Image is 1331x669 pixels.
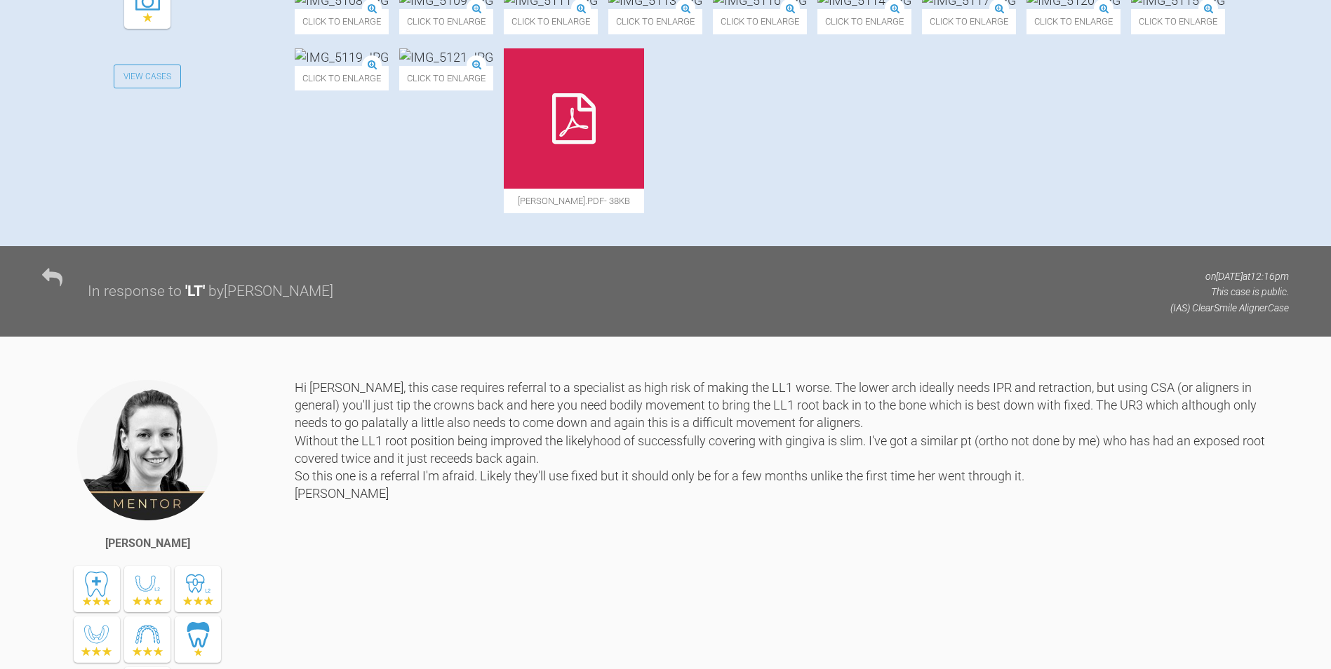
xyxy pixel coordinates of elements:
span: Click to enlarge [295,9,389,34]
span: Click to enlarge [922,9,1016,34]
p: (IAS) ClearSmile Aligner Case [1170,300,1289,316]
p: This case is public. [1170,284,1289,299]
span: Click to enlarge [713,9,807,34]
span: Click to enlarge [1026,9,1121,34]
span: Click to enlarge [608,9,702,34]
a: View Cases [114,65,181,88]
span: [PERSON_NAME].pdf - 38KB [504,189,644,213]
p: on [DATE] at 12:16pm [1170,269,1289,284]
div: ' LT ' [185,280,205,304]
span: Click to enlarge [399,9,493,34]
span: Click to enlarge [504,9,598,34]
span: Click to enlarge [399,66,493,90]
img: IMG_5121.JPG [399,48,493,66]
div: In response to [88,280,182,304]
img: IMG_5119.JPG [295,48,389,66]
div: by [PERSON_NAME] [208,280,333,304]
span: Click to enlarge [1131,9,1225,34]
span: Click to enlarge [295,66,389,90]
span: Click to enlarge [817,9,911,34]
div: [PERSON_NAME] [105,534,190,553]
img: Kelly Toft [76,379,219,522]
